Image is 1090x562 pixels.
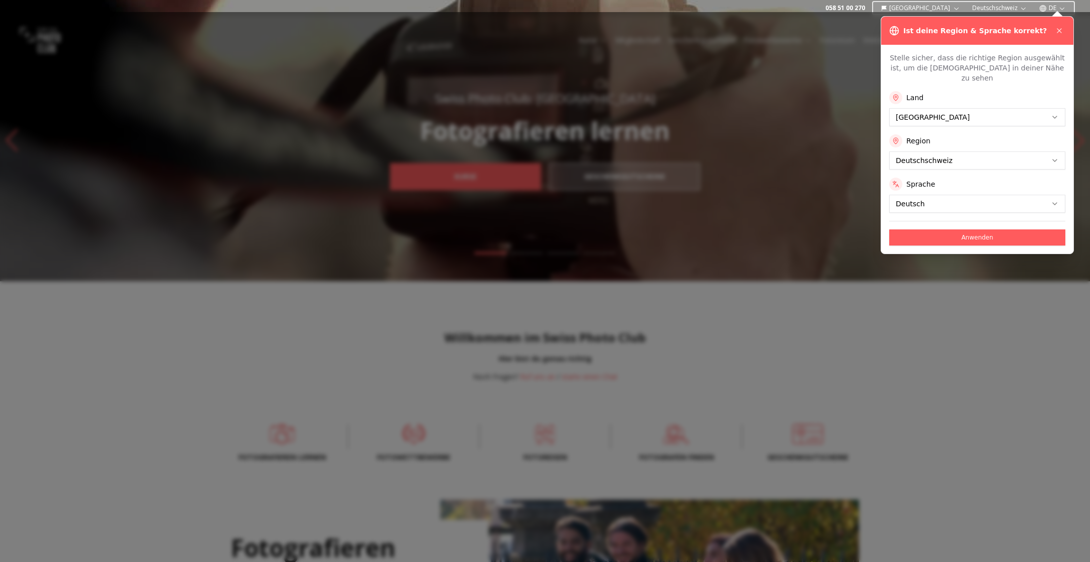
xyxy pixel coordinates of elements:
button: Deutschschweiz [968,2,1031,14]
label: Sprache [906,179,935,189]
button: DE [1035,2,1070,14]
button: [GEOGRAPHIC_DATA] [877,2,964,14]
a: 058 51 00 270 [825,4,865,12]
p: Stelle sicher, dass die richtige Region ausgewählt ist, um die [DEMOGRAPHIC_DATA] in deiner Nähe ... [889,53,1065,83]
label: Land [906,93,923,103]
h3: Ist deine Region & Sprache korrekt? [903,26,1047,36]
button: Anwenden [889,229,1065,246]
label: Region [906,136,930,146]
